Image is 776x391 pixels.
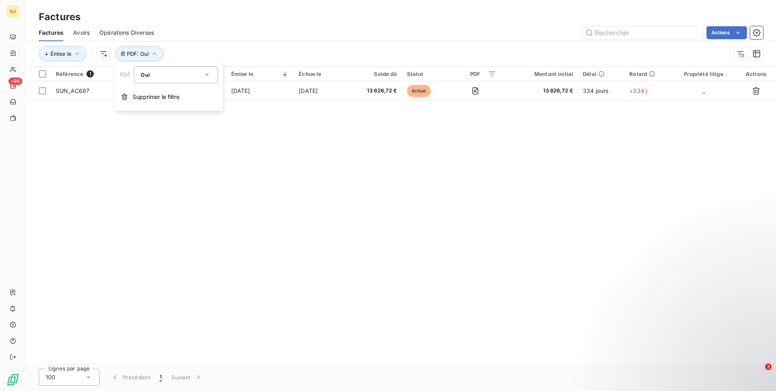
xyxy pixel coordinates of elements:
div: Montant initial [506,71,573,77]
span: PDF : Oui [127,50,149,57]
div: Propriété litige [676,71,731,77]
span: SUN_AC687 [56,87,89,94]
button: PDF: Oui [115,46,164,61]
iframe: Intercom notifications message [614,313,776,369]
button: Précédent [106,369,155,386]
td: [DATE] [226,81,294,101]
span: _ [702,87,705,94]
span: +99 [8,78,22,85]
span: +334 j [629,87,647,94]
h3: Factures [39,10,80,24]
iframe: Intercom live chat [749,364,768,383]
span: échue [407,85,431,97]
button: Suivant [167,369,207,386]
td: 334 jours [578,81,624,101]
span: Supprimer le filtre [133,93,179,101]
div: Actions [741,71,771,77]
div: Émise le [231,71,289,77]
span: Émise le [51,50,72,57]
span: 1 [160,373,162,381]
span: 1 [86,70,94,78]
div: Échue le [299,71,344,77]
button: Supprimer le filtre [115,88,223,106]
div: Retard [629,71,666,77]
span: Référence [56,71,83,77]
button: Actions [706,26,747,39]
span: 100 [46,373,55,381]
input: Rechercher [582,26,703,39]
span: PDF [120,71,131,78]
div: PDF [454,71,496,77]
div: Délai [583,71,620,77]
td: [DATE] [294,81,349,101]
div: SU [6,5,19,18]
span: Avoirs [73,29,90,37]
div: Statut [407,71,445,77]
span: Oui [141,71,150,78]
span: 2 [765,364,772,370]
button: 1 [155,369,167,386]
img: Logo LeanPay [6,373,19,386]
div: Solde dû [354,71,397,77]
span: 13 626,72 € [354,87,397,95]
span: 13 626,72 € [506,87,573,95]
button: Émise le [39,46,86,61]
span: Opérations Diverses [99,29,154,37]
span: Factures [39,29,63,37]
